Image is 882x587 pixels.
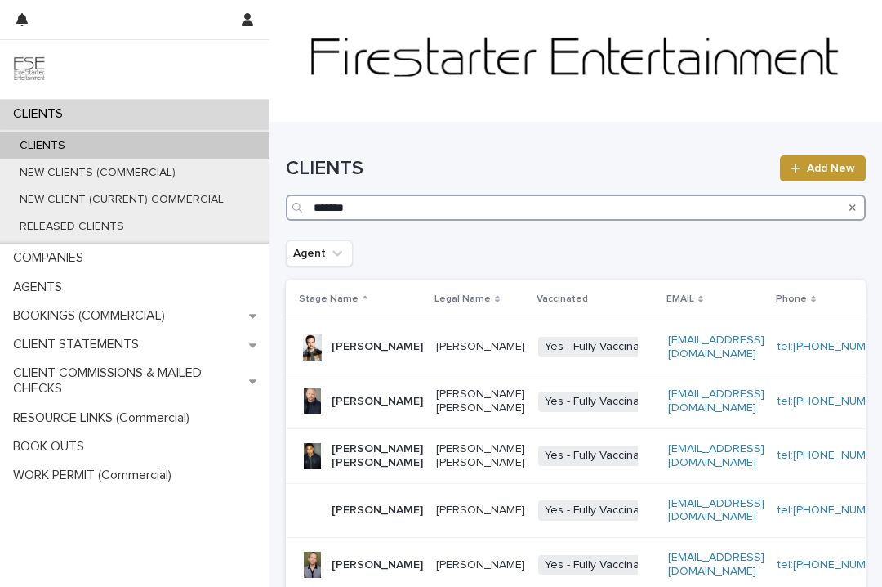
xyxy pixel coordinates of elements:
p: COMPANIES [7,250,96,266]
p: RESOURCE LINKS (Commercial) [7,410,203,426]
p: [PERSON_NAME] [PERSON_NAME] [436,388,525,415]
p: [PERSON_NAME] [332,558,423,572]
p: BOOK OUTS [7,439,97,455]
a: [EMAIL_ADDRESS][DOMAIN_NAME] [668,498,764,523]
p: [PERSON_NAME] [436,504,525,518]
p: CLIENTS [7,106,76,122]
p: Legal Name [434,290,491,308]
input: Search [286,195,866,221]
p: NEW CLIENTS (COMMERCIAL) [7,166,189,180]
p: CLIENTS [7,139,78,153]
p: [PERSON_NAME] [PERSON_NAME] [436,442,525,470]
span: Yes - Fully Vaccinated [538,555,663,576]
p: Vaccinated [537,290,588,308]
p: WORK PERMIT (Commercial) [7,468,185,483]
p: [PERSON_NAME] [436,340,525,354]
img: 9JgRvJ3ETPGCJDhvPVA5 [13,53,46,86]
a: [EMAIL_ADDRESS][DOMAIN_NAME] [668,388,764,414]
p: RELEASED CLIENTS [7,220,137,234]
span: Yes - Fully Vaccinated [538,392,663,412]
p: AGENTS [7,280,75,295]
button: Agent [286,240,353,267]
a: Add New [780,155,866,181]
p: CLIENT STATEMENTS [7,337,152,352]
p: [PERSON_NAME] [332,395,423,409]
p: CLIENT COMMISSIONS & MAILED CHECKS [7,365,249,397]
p: NEW CLIENT (CURRENT) COMMERCIAL [7,193,237,207]
p: EMAIL [666,290,694,308]
p: [PERSON_NAME] [332,504,423,518]
span: Yes - Fully Vaccinated [538,446,663,466]
span: Yes - Fully Vaccinated [538,500,663,521]
p: Stage Name [299,290,359,308]
a: [EMAIL_ADDRESS][DOMAIN_NAME] [668,552,764,577]
p: BOOKINGS (COMMERCIAL) [7,308,178,324]
p: Phone [776,290,807,308]
p: [PERSON_NAME] [PERSON_NAME] [332,442,423,470]
a: [EMAIL_ADDRESS][DOMAIN_NAME] [668,443,764,468]
p: [PERSON_NAME] [332,340,423,354]
span: Yes - Fully Vaccinated [538,337,663,357]
h1: CLIENTS [286,157,770,181]
span: Add New [807,163,855,174]
a: [EMAIL_ADDRESS][DOMAIN_NAME] [668,334,764,360]
p: [PERSON_NAME] [436,558,525,572]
